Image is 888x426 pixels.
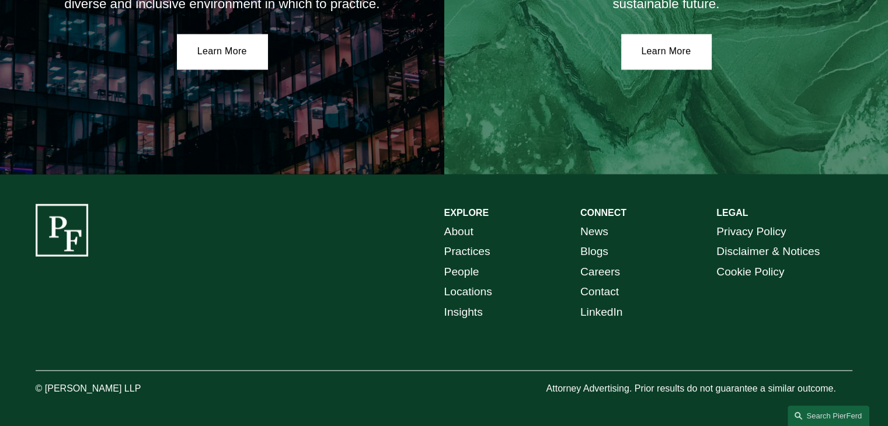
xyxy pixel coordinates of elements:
a: Learn More [177,34,267,69]
a: News [580,221,608,242]
a: Privacy Policy [716,221,786,242]
p: © [PERSON_NAME] LLP [36,380,206,397]
a: LinkedIn [580,302,623,322]
strong: EXPLORE [444,207,489,217]
a: Careers [580,261,620,282]
a: About [444,221,473,242]
a: Blogs [580,241,608,261]
a: Contact [580,281,619,302]
a: Cookie Policy [716,261,784,282]
strong: LEGAL [716,207,748,217]
a: Search this site [788,406,869,426]
a: Learn More [621,34,712,69]
a: Locations [444,281,492,302]
a: Practices [444,241,490,261]
p: Attorney Advertising. Prior results do not guarantee a similar outcome. [546,380,852,397]
strong: CONNECT [580,207,626,217]
a: Disclaimer & Notices [716,241,820,261]
a: Insights [444,302,483,322]
a: People [444,261,479,282]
